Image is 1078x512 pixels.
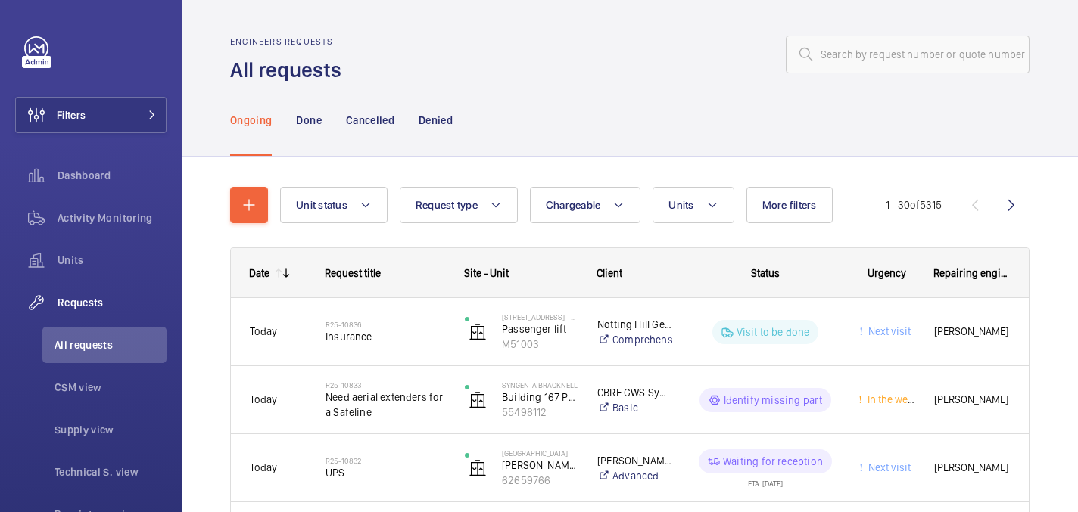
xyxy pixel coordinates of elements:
img: elevator.svg [469,323,487,341]
span: More filters [762,199,817,211]
span: Urgency [868,267,906,279]
p: Ongoing [230,113,272,128]
span: UPS [326,465,445,480]
span: All requests [55,337,167,352]
p: Visit to be done [737,324,810,340]
span: Insurance [326,329,445,344]
span: Request title [325,267,381,279]
span: Next visit [865,325,911,337]
p: Notting Hill Genesis [597,317,672,332]
p: Building 167 Passenger Lift (3FLR) [502,389,578,405]
h1: All requests [230,56,351,84]
span: 1 - 30 5315 [886,200,942,210]
span: Unit status [296,199,347,211]
span: Today [250,461,277,473]
div: ETA: [DATE] [748,473,783,487]
button: Chargeable [530,187,641,223]
img: elevator.svg [469,391,487,409]
a: Advanced [597,468,672,483]
button: Request type [400,187,518,223]
div: Date [249,267,269,279]
p: [PERSON_NAME] [597,453,672,468]
p: 62659766 [502,473,578,488]
span: of [910,199,920,211]
span: Units [58,253,167,268]
p: Done [296,113,321,128]
span: Status [751,267,780,279]
span: Today [250,325,277,337]
p: [STREET_ADDRESS] - High Risk Building [502,312,578,321]
span: Requests [58,295,167,310]
span: Technical S. view [55,464,167,479]
p: Identify missing part [724,393,823,408]
span: In the week [865,393,918,405]
span: Repairing engineer [933,267,1011,279]
p: [GEOGRAPHIC_DATA] [502,448,578,458]
button: Filters [15,97,167,133]
p: Waiting for reception [723,454,823,469]
span: [PERSON_NAME] [934,459,1010,476]
p: Cancelled [346,113,394,128]
a: Basic [597,400,672,415]
p: Denied [419,113,453,128]
button: Units [653,187,734,223]
input: Search by request number or quote number [786,36,1030,73]
p: Syngenta Bracknell [502,380,578,389]
span: Client [597,267,622,279]
h2: R25-10832 [326,456,445,465]
span: Today [250,393,277,405]
p: CBRE GWS Syngenta Bracknell [597,385,672,400]
span: Need aerial extenders for a Safeline [326,389,445,420]
img: elevator.svg [469,459,487,477]
button: Unit status [280,187,388,223]
h2: R25-10833 [326,380,445,389]
span: Request type [416,199,478,211]
span: CSM view [55,380,167,395]
p: M51003 [502,337,578,352]
span: [PERSON_NAME] [934,323,1010,340]
span: Dashboard [58,168,167,183]
span: [PERSON_NAME] [934,391,1010,408]
span: Chargeable [546,199,601,211]
span: Units [668,199,693,211]
a: Comprehensive [597,332,672,347]
p: [PERSON_NAME] Lift [502,458,578,473]
span: Site - Unit [464,267,509,279]
h2: R25-10836 [326,320,445,329]
p: 55498112 [502,405,578,420]
span: Next visit [865,461,911,473]
button: More filters [746,187,833,223]
span: Filters [57,107,86,123]
p: Passenger lift [502,321,578,337]
span: Supply view [55,422,167,437]
span: Activity Monitoring [58,210,167,225]
h2: Engineers requests [230,36,351,47]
